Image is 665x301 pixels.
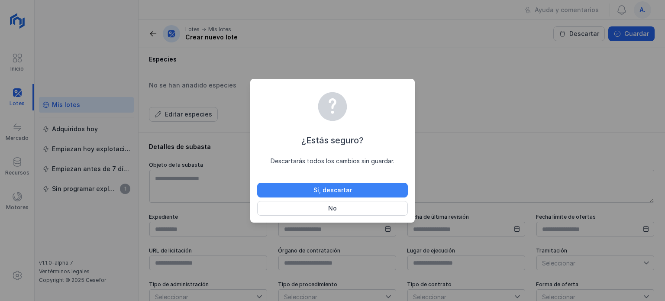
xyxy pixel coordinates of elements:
div: ¿Estás seguro? [257,134,408,146]
div: Descartarás todos los cambios sin guardar. [257,157,408,165]
button: No [257,201,408,216]
div: Sí, descartar [313,186,352,194]
div: No [328,204,337,213]
button: Sí, descartar [257,183,408,197]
